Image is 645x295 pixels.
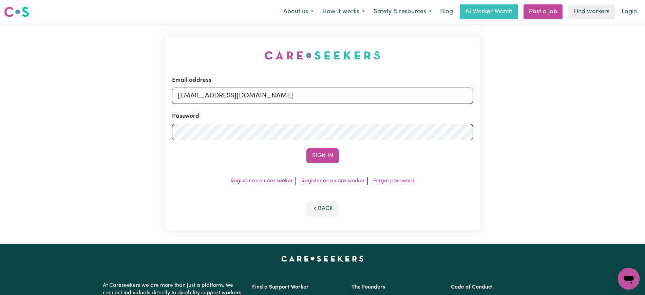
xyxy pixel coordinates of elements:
a: Careseekers logo [4,4,29,20]
a: Post a job [524,4,563,19]
button: Sign In [306,148,339,163]
a: Register as a care worker [301,178,365,184]
a: The Founders [352,284,385,290]
a: Register as a care seeker [230,178,293,184]
label: Password [172,112,199,121]
a: Careseekers home page [281,256,364,261]
label: Email address [172,76,211,85]
a: AI Worker Match [460,4,518,19]
a: Find workers [568,4,615,19]
button: How it works [318,5,369,19]
img: Careseekers logo [4,6,29,18]
iframe: Button to launch messaging window [618,268,640,290]
a: Forgot password [373,178,415,184]
button: Safety & resources [369,5,436,19]
button: Back [306,201,339,216]
a: Find a Support Worker [252,284,309,290]
a: Code of Conduct [451,284,493,290]
input: Email address [172,88,473,104]
a: Login [618,4,641,19]
button: About us [279,5,318,19]
a: Blog [436,4,457,19]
